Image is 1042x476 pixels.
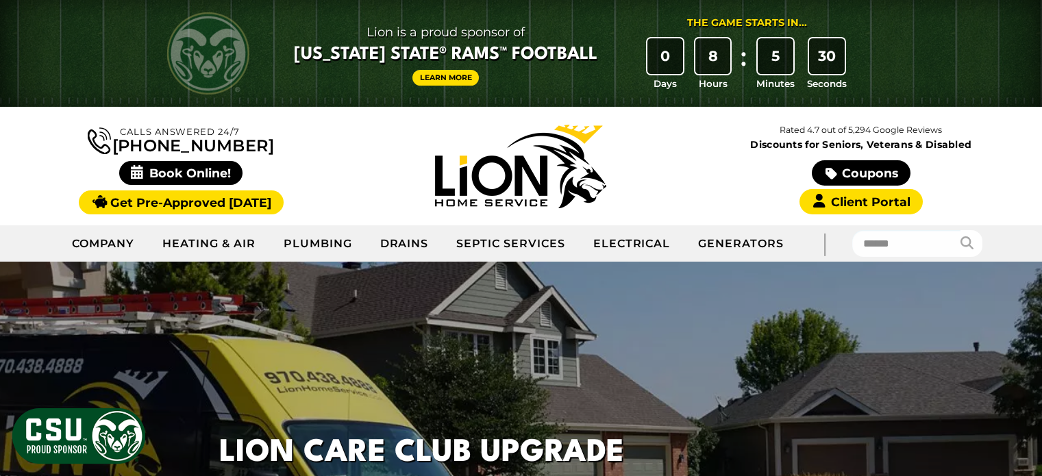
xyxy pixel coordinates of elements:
[119,161,243,185] span: Book Online!
[88,125,274,154] a: [PHONE_NUMBER]
[654,77,677,90] span: Days
[807,77,847,90] span: Seconds
[167,12,249,95] img: CSU Rams logo
[647,38,683,74] div: 0
[367,227,443,261] a: Drains
[270,227,367,261] a: Plumbing
[58,227,149,261] a: Company
[809,38,845,74] div: 30
[812,160,910,186] a: Coupons
[412,70,480,86] a: Learn More
[79,190,284,214] a: Get Pre-Approved [DATE]
[294,43,597,66] span: [US_STATE] State® Rams™ Football
[10,406,147,466] img: CSU Sponsor Badge
[684,227,797,261] a: Generators
[695,38,731,74] div: 8
[149,227,269,261] a: Heating & Air
[294,21,597,43] span: Lion is a proud sponsor of
[219,430,624,476] h1: Lion Care Club Upgrade
[443,227,579,261] a: Septic Services
[797,225,852,262] div: |
[687,16,807,31] div: The Game Starts in...
[691,123,1031,138] p: Rated 4.7 out of 5,294 Google Reviews
[758,38,793,74] div: 5
[435,125,606,208] img: Lion Home Service
[580,227,685,261] a: Electrical
[694,140,1028,149] span: Discounts for Seniors, Veterans & Disabled
[799,189,923,214] a: Client Portal
[756,77,795,90] span: Minutes
[736,38,750,91] div: :
[699,77,728,90] span: Hours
